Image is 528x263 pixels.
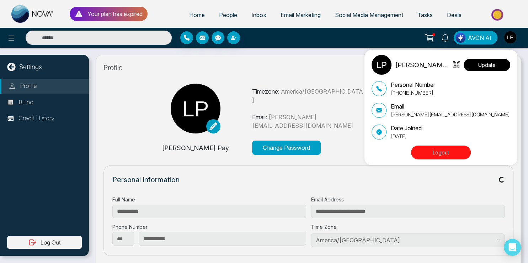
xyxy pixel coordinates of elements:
p: Email [391,102,510,111]
div: Open Intercom Messenger [504,239,521,256]
p: [DATE] [391,132,422,140]
p: [PERSON_NAME] Pay [395,60,451,70]
p: [PERSON_NAME][EMAIL_ADDRESS][DOMAIN_NAME] [391,111,510,118]
button: Logout [411,146,471,159]
p: Personal Number [391,80,435,89]
button: Update [464,59,510,71]
p: Date Joined [391,124,422,132]
p: [PHONE_NUMBER] [391,89,435,96]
